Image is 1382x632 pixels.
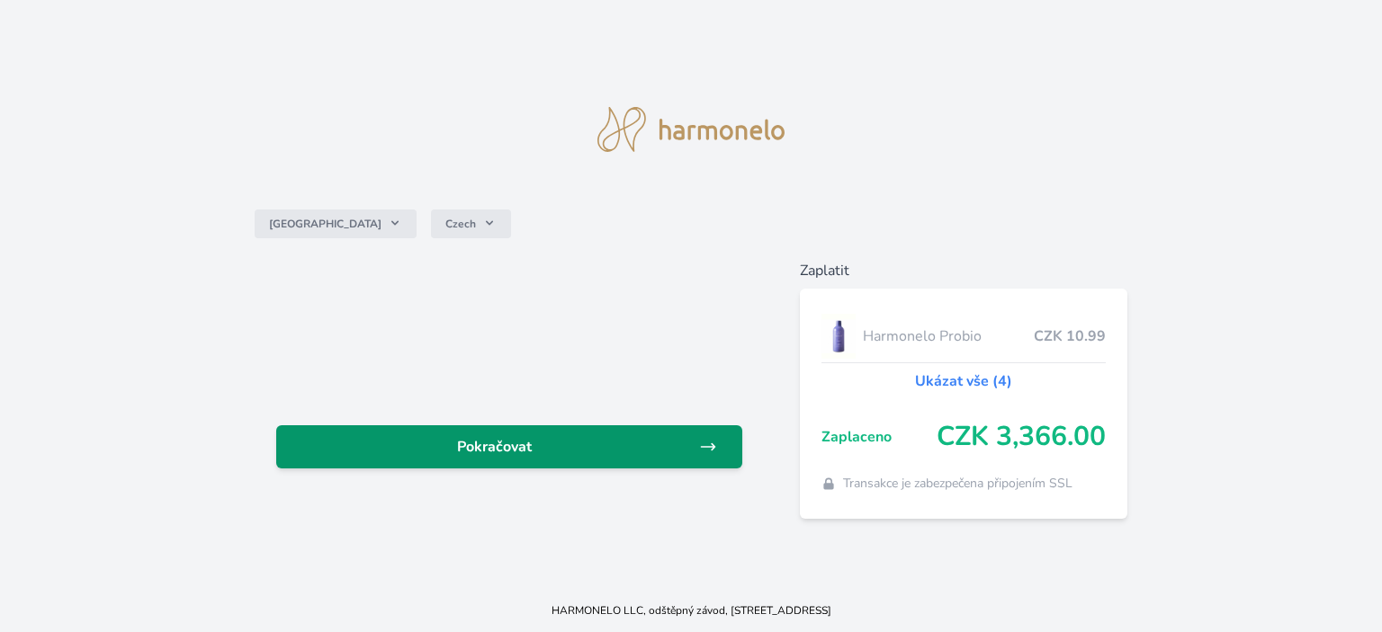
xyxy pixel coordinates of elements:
span: [GEOGRAPHIC_DATA] [269,217,381,231]
a: Ukázat vše (4) [915,370,1012,392]
span: Transakce je zabezpečena připojením SSL [843,475,1072,493]
button: Czech [431,209,511,238]
span: Harmonelo Probio [863,325,1034,347]
span: Czech [445,217,476,231]
img: CLEAN_PROBIO_se_stinem_x-lo.jpg [821,314,856,359]
span: CZK 3,366.00 [937,421,1106,453]
span: Pokračovat [291,436,699,458]
button: [GEOGRAPHIC_DATA] [255,209,417,238]
h6: Zaplatit [800,260,1127,281]
span: CZK 10.99 [1034,325,1106,347]
img: logo.svg [597,107,785,152]
span: Zaplaceno [821,426,937,448]
a: Pokračovat [276,425,742,468]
